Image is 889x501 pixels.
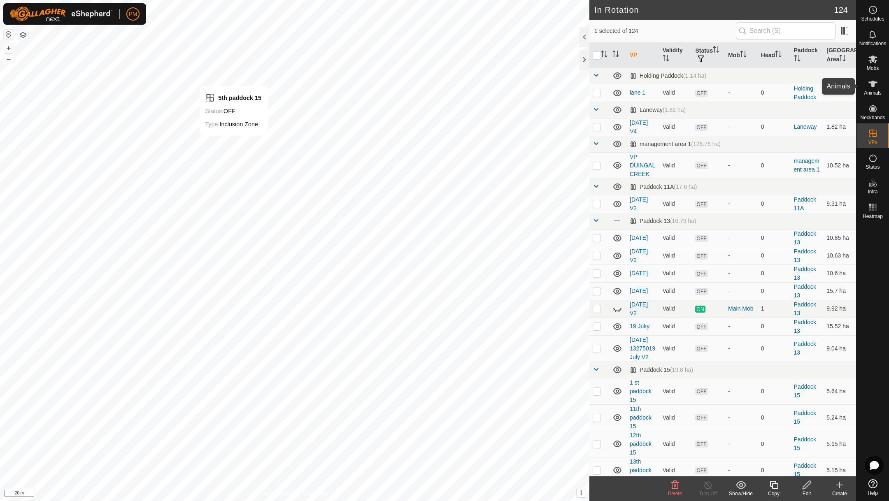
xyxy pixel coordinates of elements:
div: Laneway [630,107,686,114]
div: OFF [205,106,261,116]
span: Infra [868,189,877,194]
div: Show/Hide [724,490,757,497]
span: VPs [868,140,877,145]
a: [DATE] V2 [630,248,648,263]
td: 5.15 ha [823,431,856,457]
span: OFF [695,253,707,260]
span: OFF [695,467,707,474]
div: - [728,123,754,131]
td: 10.52 ha [823,152,856,179]
p-sorticon: Activate to sort [794,56,801,63]
span: OFF [695,441,707,448]
a: management area 1 [794,158,820,173]
a: 13th paddock 15 [630,458,652,482]
span: 124 [834,4,848,16]
a: Paddock 13 [794,319,816,334]
th: VP [626,43,659,68]
img: Gallagher Logo [10,7,113,21]
span: Delete [668,491,682,496]
td: 0 [758,282,791,300]
th: [GEOGRAPHIC_DATA] Area [823,43,856,68]
a: Paddock 15 [794,410,816,425]
td: 0 [758,431,791,457]
span: i [580,489,582,496]
p-sorticon: Activate to sort [775,52,782,58]
div: - [728,234,754,242]
td: 1.14 ha [823,84,856,102]
span: OFF [695,388,707,395]
span: PM [129,10,137,19]
a: [DATE] V4 [630,119,648,135]
span: (126.76 ha) [691,141,721,147]
div: Main Mob [728,304,754,313]
span: OFF [695,235,707,242]
td: 0 [758,335,791,362]
input: Search (S) [736,22,835,39]
div: Paddock 13 [630,218,696,225]
th: Head [758,43,791,68]
a: Paddock 13 [794,301,816,316]
label: Status: [205,108,223,114]
td: Valid [659,300,692,318]
a: [DATE] [630,288,648,294]
a: Paddock 13 [794,266,816,281]
a: Paddock 13 [794,248,816,263]
td: Valid [659,282,692,300]
a: Paddock 15 [794,383,816,399]
a: Privacy Policy [262,490,293,498]
td: Valid [659,335,692,362]
td: 0 [758,118,791,136]
td: 0 [758,378,791,404]
span: (1.14 ha) [683,72,706,79]
span: (17.6 ha) [674,183,697,190]
th: Validity [659,43,692,68]
td: 9.31 ha [823,195,856,213]
div: Copy [757,490,790,497]
span: OFF [695,414,707,421]
p-sorticon: Activate to sort [663,56,669,63]
a: 11th paddock 15 [630,406,652,429]
a: 1 st paddock 15 [630,379,652,403]
td: Valid [659,264,692,282]
div: - [728,161,754,170]
td: 0 [758,84,791,102]
td: 10.63 ha [823,247,856,264]
td: 0 [758,247,791,264]
td: Valid [659,431,692,457]
span: OFF [695,90,707,97]
a: Paddock 13 [794,230,816,246]
span: ON [695,306,705,313]
a: Paddock 15 [794,436,816,451]
div: - [728,251,754,260]
div: - [728,344,754,353]
a: Paddock 15 [794,462,816,478]
span: (19.8 ha) [670,366,693,373]
p-sorticon: Activate to sort [601,52,607,58]
div: - [728,387,754,396]
a: [DATE] V2 [630,196,648,211]
th: Paddock [791,43,824,68]
td: 1.82 ha [823,118,856,136]
td: 15.52 ha [823,318,856,335]
td: 5.64 ha [823,378,856,404]
td: 5.24 ha [823,404,856,431]
a: Contact Us [303,490,327,498]
h2: In Rotation [594,5,834,15]
a: Holding Paddock [794,85,816,100]
a: [DATE] 13275019 July V2 [630,336,655,360]
a: 19 Juky [630,323,649,329]
th: Mob [725,43,758,68]
div: - [728,88,754,97]
span: Schedules [861,16,884,21]
p-sorticon: Activate to sort [713,47,719,54]
span: 1 selected of 124 [594,27,736,35]
span: (1.82 ha) [663,107,686,113]
td: 0 [758,229,791,247]
span: OFF [695,323,707,330]
td: Valid [659,195,692,213]
span: OFF [695,201,707,208]
div: Paddock 11A [630,183,697,190]
a: [DATE] [630,234,648,241]
a: Help [856,476,889,499]
label: Type: [205,121,219,128]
